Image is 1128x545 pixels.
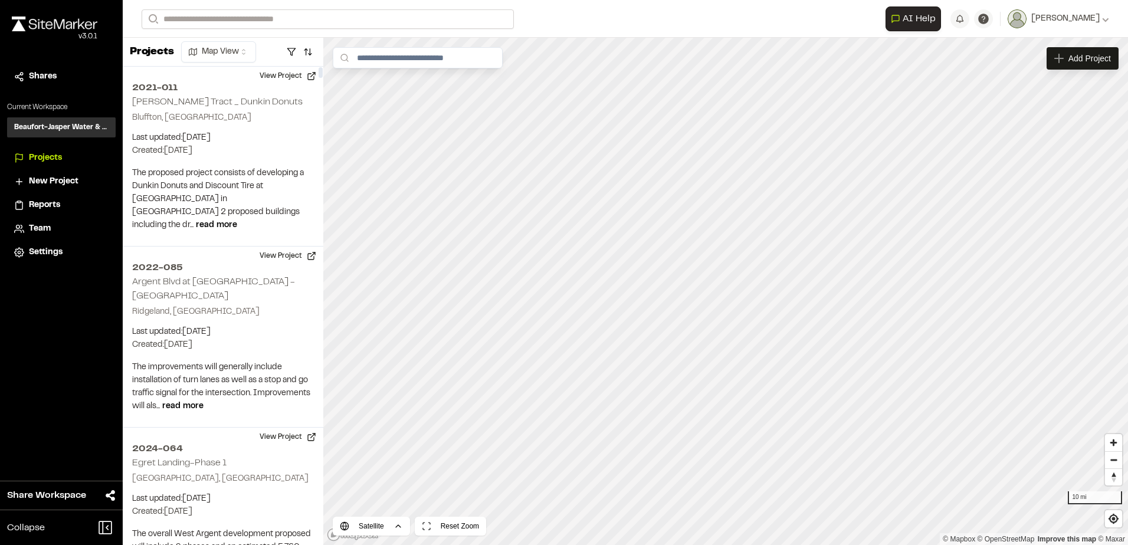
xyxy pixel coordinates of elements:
p: Last updated: [DATE] [132,493,314,505]
span: Share Workspace [7,488,86,503]
h2: 2021-011 [132,81,314,95]
span: Shares [29,70,57,83]
span: Zoom out [1105,452,1122,468]
p: Created: [DATE] [132,339,314,352]
h2: [PERSON_NAME] Tract _ Dunkin Donuts [132,98,303,106]
a: Projects [14,152,109,165]
button: Satellite [333,517,410,536]
button: Zoom in [1105,434,1122,451]
span: Add Project [1068,52,1111,64]
h2: Argent Blvd at [GEOGRAPHIC_DATA] - [GEOGRAPHIC_DATA] [132,278,295,300]
p: Last updated: [DATE] [132,326,314,339]
a: Mapbox logo [327,528,379,541]
span: Settings [29,246,63,259]
button: Reset bearing to north [1105,468,1122,485]
a: Team [14,222,109,235]
div: 10 mi [1068,491,1122,504]
p: Projects [130,44,174,60]
button: View Project [253,428,323,446]
span: Reports [29,199,60,212]
a: Settings [14,246,109,259]
a: Map feedback [1038,535,1096,543]
h3: Beaufort-Jasper Water & Sewer Authority [14,122,109,133]
a: Maxar [1098,535,1125,543]
h2: 2024-064 [132,442,314,456]
span: New Project [29,175,78,188]
span: Team [29,222,51,235]
canvas: Map [323,38,1128,545]
p: Bluffton, [GEOGRAPHIC_DATA] [132,111,314,124]
span: AI Help [903,12,936,26]
img: rebrand.png [12,17,97,31]
a: New Project [14,175,109,188]
p: The proposed project consists of developing a Dunkin Donuts and Discount Tire at [GEOGRAPHIC_DATA... [132,167,314,232]
p: [GEOGRAPHIC_DATA], [GEOGRAPHIC_DATA] [132,472,314,485]
p: The improvements will generally include installation of turn lanes as well as a stop and go traff... [132,361,314,413]
div: Open AI Assistant [886,6,946,31]
a: OpenStreetMap [978,535,1035,543]
button: Open AI Assistant [886,6,941,31]
span: [PERSON_NAME] [1031,12,1100,25]
button: View Project [253,247,323,265]
button: View Project [253,67,323,86]
img: User [1008,9,1027,28]
button: Zoom out [1105,451,1122,468]
span: Collapse [7,521,45,535]
span: read more [162,403,204,410]
span: read more [196,222,237,229]
h2: 2022-085 [132,261,314,275]
p: Last updated: [DATE] [132,132,314,145]
button: [PERSON_NAME] [1008,9,1109,28]
h2: Egret Landing-Phase 1 [132,459,227,467]
a: Mapbox [943,535,975,543]
p: Current Workspace [7,102,116,113]
p: Created: [DATE] [132,145,314,157]
button: Search [142,9,163,29]
p: Created: [DATE] [132,505,314,518]
button: Reset Zoom [415,517,486,536]
span: Projects [29,152,62,165]
a: Shares [14,70,109,83]
a: Reports [14,199,109,212]
button: Find my location [1105,510,1122,527]
div: Oh geez...please don't... [12,31,97,42]
p: Ridgeland, [GEOGRAPHIC_DATA] [132,306,314,319]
